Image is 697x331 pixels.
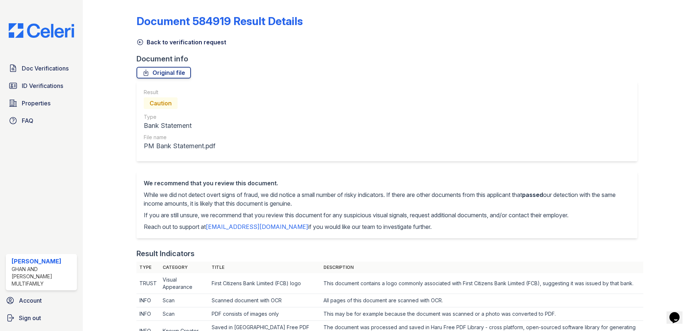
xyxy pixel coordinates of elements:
div: [PERSON_NAME] [12,257,74,266]
iframe: chat widget [667,302,690,324]
th: Type [136,262,160,273]
div: Ghan and [PERSON_NAME] Multifamily [12,266,74,287]
div: PM Bank Statement.pdf [144,141,215,151]
div: Result [144,89,215,96]
a: Sign out [3,311,80,325]
a: [EMAIL_ADDRESS][DOMAIN_NAME] [206,223,308,230]
span: Account [19,296,42,305]
div: File name [144,134,215,141]
td: This may be for example because the document was scanned or a photo was converted to PDF. [321,307,643,321]
th: Description [321,262,643,273]
td: Visual Appearance [160,273,209,294]
td: INFO [136,307,160,321]
span: Sign out [19,314,41,322]
div: Document info [136,54,643,64]
div: Bank Statement [144,121,215,131]
p: Reach out to support at if you would like our team to investigate further. [144,222,630,231]
td: PDF consists of images only [209,307,321,321]
td: This document contains a logo commonly associated with First Citizens Bank Limited (FCB), suggest... [321,273,643,294]
a: Account [3,293,80,308]
a: Back to verification request [136,38,226,47]
a: Doc Verifications [6,61,77,76]
a: Properties [6,96,77,110]
div: We recommend that you review this document. [144,179,630,187]
td: Scan [160,294,209,307]
div: Result Indicators [136,249,195,259]
span: ID Verifications [22,81,63,90]
td: TRUST [136,273,160,294]
th: Category [160,262,209,273]
img: CE_Logo_Blue-a8612792a0a2168367f1c8372b55b34899dd931a85d93a1a3d3e32e68fde9ad4.png [3,23,80,38]
span: FAQ [22,116,33,125]
th: Title [209,262,321,273]
td: Scanned document with OCR [209,294,321,307]
td: All pages of this document are scanned with OCR. [321,294,643,307]
span: Properties [22,99,50,108]
div: Type [144,113,215,121]
a: Document 584919 Result Details [136,15,303,28]
a: ID Verifications [6,78,77,93]
td: Scan [160,307,209,321]
p: While we did not detect overt signs of fraud, we did notice a small number of risky indicators. I... [144,190,630,208]
div: Caution [144,97,178,109]
a: Original file [136,67,191,78]
span: Doc Verifications [22,64,69,73]
td: INFO [136,294,160,307]
a: FAQ [6,113,77,128]
p: If you are still unsure, we recommend that you review this document for any suspicious visual sig... [144,211,630,219]
td: First Citizens Bank Limited (FCB) logo [209,273,321,294]
span: passed [522,191,543,198]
